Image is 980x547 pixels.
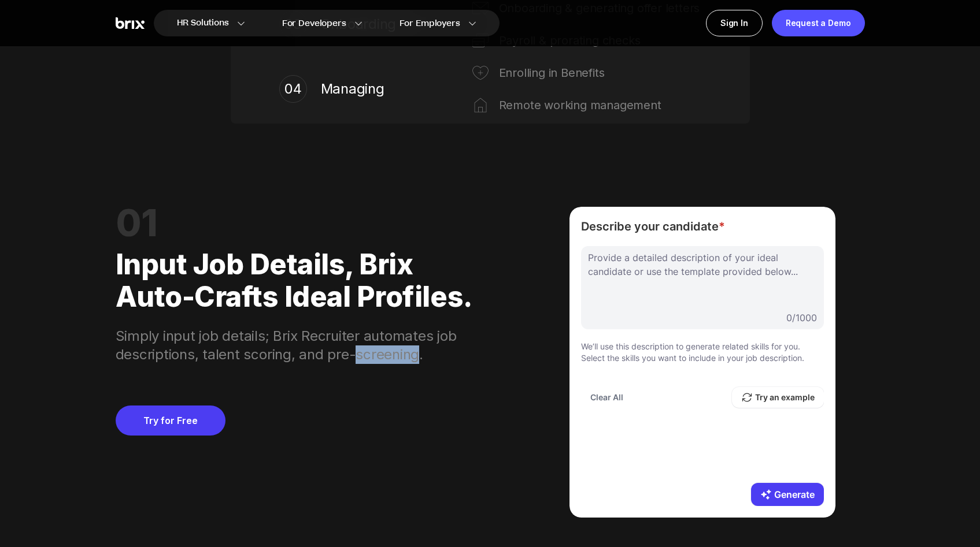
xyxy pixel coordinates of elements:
div: Remote working management [499,96,701,114]
span: Managing [321,80,402,98]
span: For Employers [400,17,460,29]
button: Generate [751,483,824,506]
div: Enrolling in Benefits [499,64,701,82]
button: Clear All [581,387,633,408]
div: 01 [116,207,483,239]
a: Request a Demo [772,10,865,36]
div: 04 [279,75,307,103]
a: Try for Free [116,405,225,436]
img: Brix Logo [116,17,145,29]
span: 0 / 1000 [786,311,817,325]
a: Sign In [706,10,763,36]
div: Payroll & prorating checks [499,31,701,50]
div: Provide a detailed description of your ideal candidate or use the template provided below... [581,246,824,283]
span: HR Solutions [177,14,229,32]
div: Input job details, Brix auto-crafts ideal profiles. [116,239,483,313]
div: Simply input job details; Brix Recruiter automates job descriptions, talent scoring, and pre-scre... [116,313,483,364]
button: Try an example [732,387,824,408]
p: We’ll use this description to generate related skills for you. Select the skills you want to incl... [581,341,824,364]
span: Describe your candidate [581,218,824,235]
span: For Developers [282,17,346,29]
